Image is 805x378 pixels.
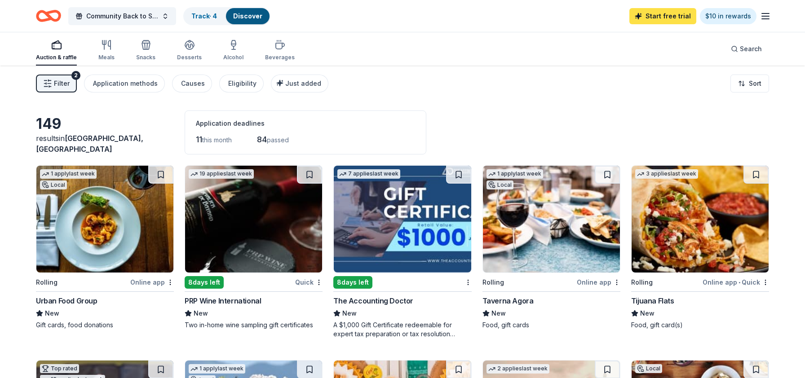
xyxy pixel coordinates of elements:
[36,295,97,306] div: Urban Food Group
[629,8,696,24] a: Start free trial
[181,78,205,89] div: Causes
[191,12,217,20] a: Track· 4
[228,78,257,89] div: Eligibility
[36,321,174,330] div: Gift cards, food donations
[267,136,289,144] span: passed
[185,295,261,306] div: PRP Wine International
[40,364,79,373] div: Top rated
[631,165,769,330] a: Image for Tijuana Flats3 applieslast weekRollingOnline app•QuickTijuana FlatsNewFood, gift card(s)
[98,36,115,66] button: Meals
[285,79,321,87] span: Just added
[86,11,158,22] span: Community Back to School Event [DATE]-[DATE] School Year
[219,75,264,92] button: Eligibility
[233,12,262,20] a: Discover
[185,276,224,289] div: 8 days left
[196,118,415,129] div: Application deadlines
[265,54,295,61] div: Beverages
[185,166,322,273] img: Image for PRP Wine International
[740,44,762,54] span: Search
[177,54,202,61] div: Desserts
[482,295,534,306] div: Taverna Agora
[36,134,143,154] span: [GEOGRAPHIC_DATA], [GEOGRAPHIC_DATA]
[334,166,471,273] img: Image for The Accounting Doctor
[36,166,173,273] img: Image for Urban Food Group
[483,166,620,273] img: Image for Taverna Agora
[36,165,174,330] a: Image for Urban Food Group1 applylast weekLocalRollingOnline appUrban Food GroupNewGift cards, fo...
[68,7,176,25] button: Community Back to School Event [DATE]-[DATE] School Year
[265,36,295,66] button: Beverages
[36,133,174,154] div: results
[189,364,245,374] div: 1 apply last week
[36,75,77,92] button: Filter2
[271,75,328,92] button: Just added
[724,40,769,58] button: Search
[333,321,471,338] div: A $1,000 Gift Certificate redeemable for expert tax preparation or tax resolution services—recipi...
[185,165,323,330] a: Image for PRP Wine International19 applieslast week8days leftQuickPRP Wine InternationalNewTwo in...
[45,308,59,319] span: New
[333,276,372,289] div: 8 days left
[202,136,232,144] span: this month
[36,115,174,133] div: 149
[631,295,674,306] div: Tijuana Flats
[36,134,143,154] span: in
[172,75,212,92] button: Causes
[185,321,323,330] div: Two in-home wine sampling gift certificates
[337,169,400,179] div: 7 applies last week
[482,321,620,330] div: Food, gift cards
[632,166,769,273] img: Image for Tijuana Flats
[749,78,761,89] span: Sort
[739,279,740,286] span: •
[730,75,769,92] button: Sort
[631,277,653,288] div: Rolling
[257,135,267,144] span: 84
[333,295,413,306] div: The Accounting Doctor
[40,180,67,189] div: Local
[333,165,471,338] a: Image for The Accounting Doctor7 applieslast week8days leftThe Accounting DoctorNewA $1,000 Gift ...
[136,36,155,66] button: Snacks
[36,5,61,26] a: Home
[635,364,662,373] div: Local
[54,78,70,89] span: Filter
[640,308,655,319] span: New
[342,308,357,319] span: New
[295,277,323,288] div: Quick
[36,54,77,61] div: Auction & raffle
[487,180,513,189] div: Local
[177,36,202,66] button: Desserts
[491,308,506,319] span: New
[194,308,208,319] span: New
[577,277,620,288] div: Online app
[36,36,77,66] button: Auction & raffle
[36,277,57,288] div: Rolling
[635,169,698,179] div: 3 applies last week
[40,169,97,179] div: 1 apply last week
[631,321,769,330] div: Food, gift card(s)
[482,165,620,330] a: Image for Taverna Agora1 applylast weekLocalRollingOnline appTaverna AgoraNewFood, gift cards
[98,54,115,61] div: Meals
[482,277,504,288] div: Rolling
[136,54,155,61] div: Snacks
[71,71,80,80] div: 2
[487,169,543,179] div: 1 apply last week
[223,54,243,61] div: Alcohol
[223,36,243,66] button: Alcohol
[189,169,254,179] div: 19 applies last week
[183,7,270,25] button: Track· 4Discover
[93,78,158,89] div: Application methods
[84,75,165,92] button: Application methods
[130,277,174,288] div: Online app
[196,135,202,144] span: 11
[487,364,549,374] div: 2 applies last week
[703,277,769,288] div: Online app Quick
[700,8,756,24] a: $10 in rewards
